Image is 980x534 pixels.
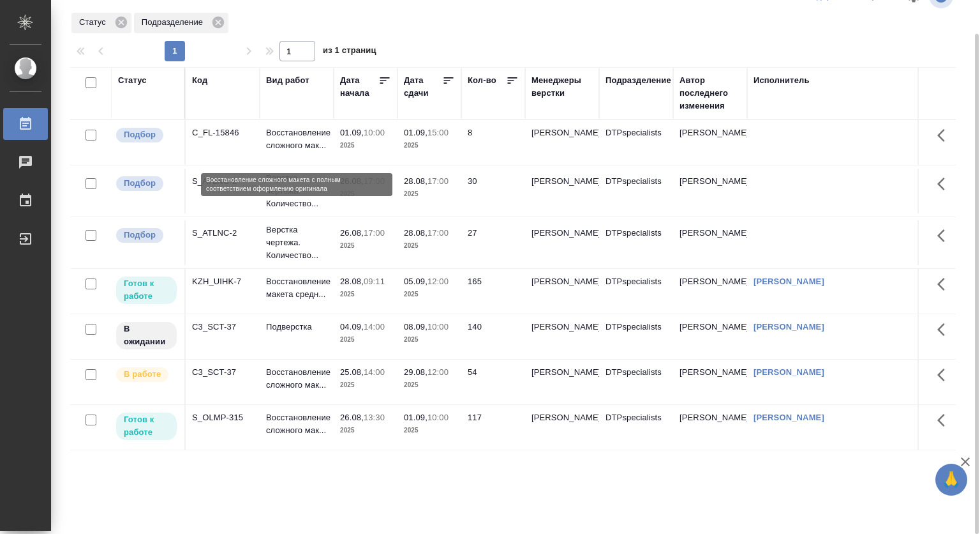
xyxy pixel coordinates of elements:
[599,220,673,265] td: DTPspecialists
[427,277,449,286] p: 12:00
[461,269,525,314] td: 165
[364,413,385,422] p: 13:30
[266,74,309,87] div: Вид работ
[754,74,810,87] div: Исполнитель
[427,176,449,186] p: 17:00
[115,321,178,351] div: Исполнитель назначен, приступать к работе пока рано
[404,333,455,346] p: 2025
[404,139,455,152] p: 2025
[599,269,673,314] td: DTPspecialists
[599,314,673,359] td: DTPspecialists
[427,322,449,332] p: 10:00
[935,464,967,496] button: 🙏
[404,424,455,437] p: 2025
[673,220,747,265] td: [PERSON_NAME]
[115,126,178,144] div: Можно подбирать исполнителей
[124,177,156,190] p: Подбор
[340,288,391,301] p: 2025
[124,277,169,303] p: Готов к работе
[79,16,110,29] p: Статус
[930,405,960,436] button: Здесь прячутся важные кнопки
[266,224,327,262] p: Верстка чертежа. Количество...
[340,176,364,186] p: 26.08,
[340,240,391,252] p: 2025
[192,321,253,333] div: C3_SCT-37
[461,220,525,265] td: 27
[266,275,327,301] p: Восстановление макета средн...
[340,424,391,437] p: 2025
[754,277,824,286] a: [PERSON_NAME]
[404,228,427,238] p: 28.08,
[124,368,161,381] p: В работе
[754,322,824,332] a: [PERSON_NAME]
[531,126,593,139] p: [PERSON_NAME]
[930,314,960,345] button: Здесь прячутся важные кнопки
[930,220,960,251] button: Здесь прячутся важные кнопки
[427,228,449,238] p: 17:00
[404,413,427,422] p: 01.09,
[192,411,253,424] div: S_OLMP-315
[124,128,156,141] p: Подбор
[364,277,385,286] p: 09:11
[531,411,593,424] p: [PERSON_NAME]
[115,227,178,244] div: Можно подбирать исполнителей
[461,314,525,359] td: 140
[404,188,455,201] p: 2025
[673,314,747,359] td: [PERSON_NAME]
[461,405,525,450] td: 117
[404,240,455,252] p: 2025
[340,139,391,152] p: 2025
[124,229,156,241] p: Подбор
[192,175,253,188] div: S_ATLNC-2
[266,321,327,333] p: Подверстка
[461,120,525,165] td: 8
[340,367,364,377] p: 25.08,
[599,360,673,404] td: DTPspecialists
[340,228,364,238] p: 26.08,
[192,227,253,240] div: S_ATLNC-2
[340,322,364,332] p: 04.09,
[427,367,449,377] p: 12:00
[404,277,427,286] p: 05.09,
[754,413,824,422] a: [PERSON_NAME]
[673,269,747,314] td: [PERSON_NAME]
[404,379,455,392] p: 2025
[266,411,327,437] p: Восстановление сложного мак...
[461,360,525,404] td: 54
[673,405,747,450] td: [PERSON_NAME]
[142,16,207,29] p: Подразделение
[404,322,427,332] p: 08.09,
[340,128,364,137] p: 01.09,
[930,120,960,151] button: Здесь прячутся важные кнопки
[599,405,673,450] td: DTPspecialists
[364,367,385,377] p: 14:00
[192,366,253,379] div: C3_SCT-37
[115,275,178,305] div: Исполнитель может приступить к работе
[115,175,178,192] div: Можно подбирать исполнителей
[679,74,741,112] div: Автор последнего изменения
[192,74,207,87] div: Код
[266,172,327,210] p: Верстка чертежа. Количество...
[461,169,525,213] td: 30
[364,322,385,332] p: 14:00
[930,360,960,390] button: Здесь прячутся важные кнопки
[124,413,169,439] p: Готов к работе
[340,413,364,422] p: 26.08,
[124,323,169,348] p: В ожидании
[673,169,747,213] td: [PERSON_NAME]
[930,169,960,199] button: Здесь прячутся важные кнопки
[71,13,131,33] div: Статус
[364,176,385,186] p: 17:00
[599,169,673,213] td: DTPspecialists
[531,175,593,188] p: [PERSON_NAME]
[340,379,391,392] p: 2025
[404,74,442,100] div: Дата сдачи
[468,74,496,87] div: Кол-во
[531,275,593,288] p: [PERSON_NAME]
[404,128,427,137] p: 01.09,
[427,413,449,422] p: 10:00
[599,120,673,165] td: DTPspecialists
[192,275,253,288] div: KZH_UIHK-7
[531,321,593,333] p: [PERSON_NAME]
[340,74,378,100] div: Дата начала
